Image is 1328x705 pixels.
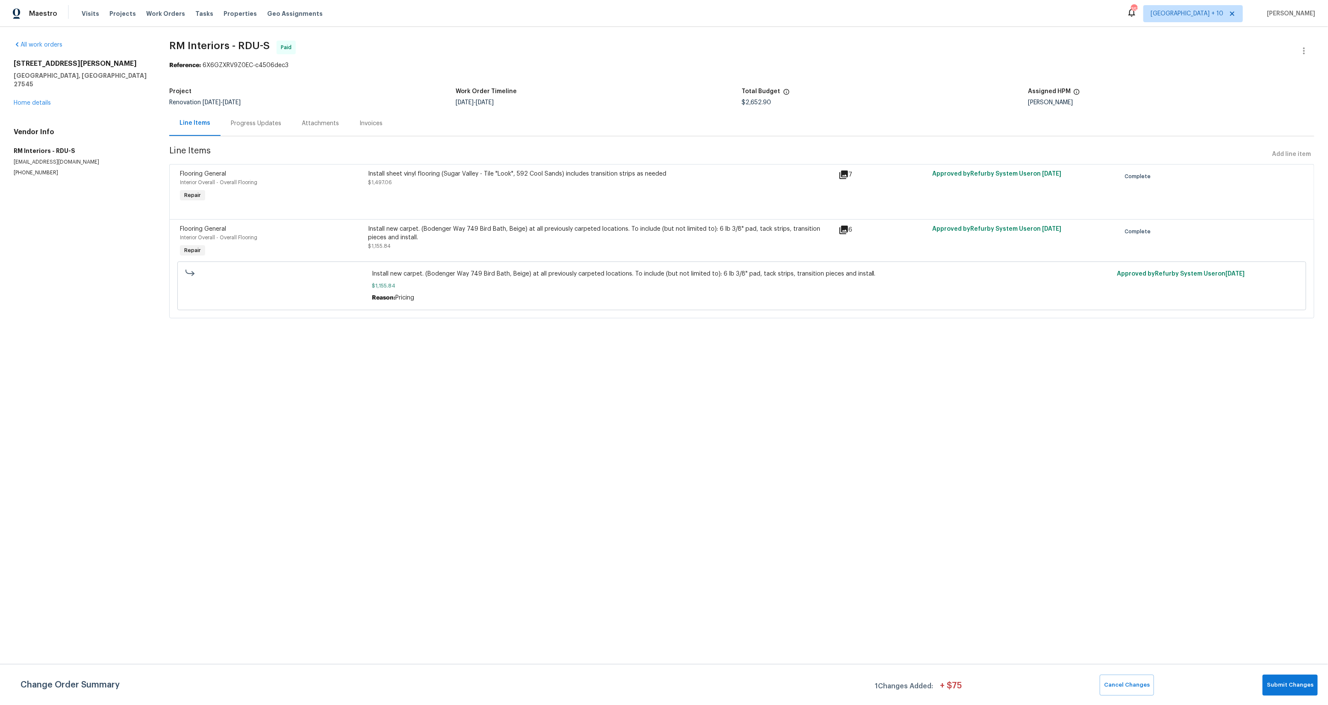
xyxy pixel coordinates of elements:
[1117,271,1245,277] span: Approved by Refurby System User on
[203,100,241,106] span: -
[395,295,414,301] span: Pricing
[169,88,191,94] h5: Project
[180,226,226,232] span: Flooring General
[783,88,790,100] span: The total cost of line items that have been proposed by Opendoor. This sum includes line items th...
[14,100,51,106] a: Home details
[203,100,221,106] span: [DATE]
[181,246,204,255] span: Repair
[109,9,136,18] span: Projects
[169,147,1269,162] span: Line Items
[1028,88,1071,94] h5: Assigned HPM
[933,171,1062,177] span: Approved by Refurby System User on
[169,41,270,51] span: RM Interiors - RDU-S
[181,191,204,200] span: Repair
[14,159,149,166] p: [EMAIL_ADDRESS][DOMAIN_NAME]
[1125,172,1154,181] span: Complete
[839,225,928,235] div: 6
[1125,227,1154,236] span: Complete
[456,100,474,106] span: [DATE]
[933,226,1062,232] span: Approved by Refurby System User on
[169,62,201,68] b: Reference:
[180,119,210,127] div: Line Items
[372,270,1112,278] span: Install new carpet. (Bodenger Way 749 Bird Bath, Beige) at all previously carpeted locations. To ...
[14,147,149,155] h5: RM Interiors - RDU-S
[267,9,323,18] span: Geo Assignments
[29,9,57,18] span: Maestro
[14,71,149,88] h5: [GEOGRAPHIC_DATA], [GEOGRAPHIC_DATA] 27545
[302,119,339,128] div: Attachments
[476,100,494,106] span: [DATE]
[1028,100,1314,106] div: [PERSON_NAME]
[1131,5,1137,14] div: 357
[742,100,771,106] span: $2,652.90
[231,119,281,128] div: Progress Updates
[180,235,257,240] span: Interior Overall - Overall Flooring
[146,9,185,18] span: Work Orders
[456,88,517,94] h5: Work Order Timeline
[180,180,257,185] span: Interior Overall - Overall Flooring
[456,100,494,106] span: -
[14,59,149,68] h2: [STREET_ADDRESS][PERSON_NAME]
[359,119,383,128] div: Invoices
[368,180,392,185] span: $1,497.06
[180,171,226,177] span: Flooring General
[1225,271,1245,277] span: [DATE]
[169,100,241,106] span: Renovation
[372,295,395,301] span: Reason:
[1073,88,1080,100] span: The hpm assigned to this work order.
[742,88,780,94] h5: Total Budget
[82,9,99,18] span: Visits
[368,170,833,178] div: Install sheet vinyl flooring (Sugar Valley - Tile "Look", 592 Cool Sands) includes transition str...
[1151,9,1223,18] span: [GEOGRAPHIC_DATA] + 10
[14,128,149,136] h4: Vendor Info
[368,225,833,242] div: Install new carpet. (Bodenger Way 749 Bird Bath, Beige) at all previously carpeted locations. To ...
[1042,226,1062,232] span: [DATE]
[368,244,391,249] span: $1,155.84
[14,169,149,176] p: [PHONE_NUMBER]
[1263,9,1315,18] span: [PERSON_NAME]
[14,42,62,48] a: All work orders
[1042,171,1062,177] span: [DATE]
[839,170,928,180] div: 7
[281,43,295,52] span: Paid
[223,100,241,106] span: [DATE]
[169,61,1314,70] div: 6X6GZXRV9Z0EC-c4506dec3
[224,9,257,18] span: Properties
[372,282,1112,290] span: $1,155.84
[195,11,213,17] span: Tasks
